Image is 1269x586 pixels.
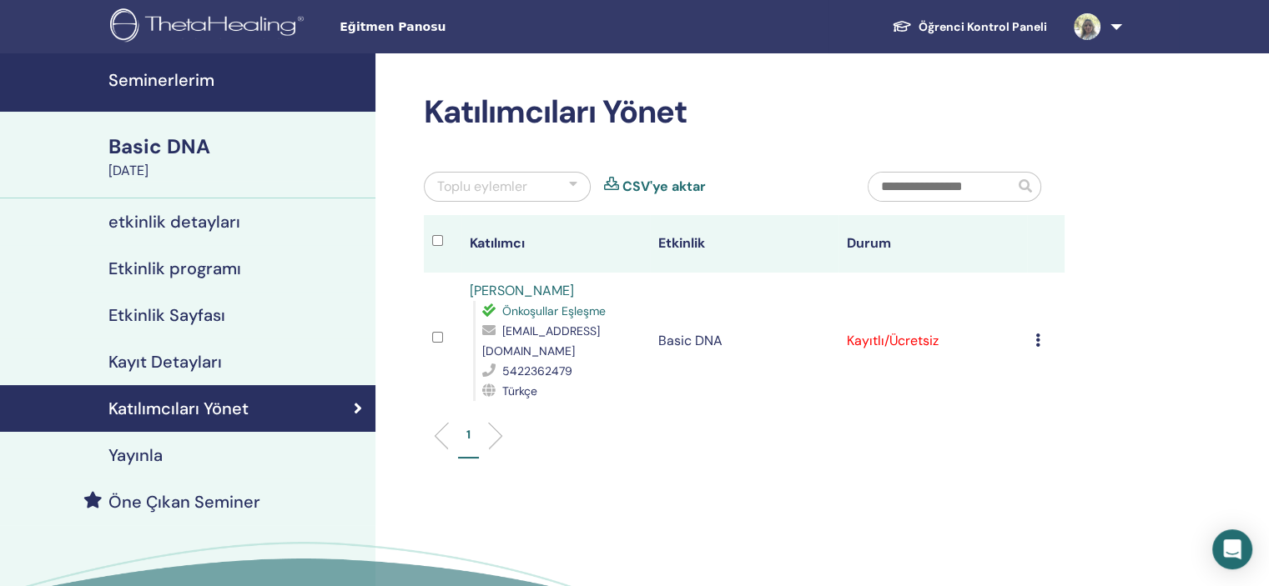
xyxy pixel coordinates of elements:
[482,323,600,358] span: [EMAIL_ADDRESS][DOMAIN_NAME]
[892,19,912,33] img: graduation-cap-white.svg
[1074,13,1100,40] img: default.jpg
[502,303,606,318] span: Önkoşullar Eşleşme
[424,93,1065,132] h2: Katılımcıları Yönet
[108,352,222,372] h4: Kayıt Detayları
[108,70,365,90] h4: Seminerlerim
[108,445,163,465] h4: Yayınla
[108,398,249,418] h4: Katılımcıları Yönet
[110,8,310,46] img: logo.png
[108,212,240,232] h4: etkinlik detayları
[879,12,1060,43] a: Öğrenci Kontrol Paneli
[1212,529,1252,569] div: Open Intercom Messenger
[502,383,537,398] span: Türkçe
[108,133,365,161] div: Basic DNA
[838,215,1027,273] th: Durum
[650,273,838,409] td: Basic DNA
[502,363,572,378] span: 5422362479
[108,305,225,325] h4: Etkinlik Sayfası
[108,161,365,181] div: [DATE]
[108,258,241,278] h4: Etkinlik programı
[470,282,574,299] a: [PERSON_NAME]
[650,215,838,273] th: Etkinlik
[466,426,471,443] p: 1
[98,133,375,181] a: Basic DNA[DATE]
[461,215,650,273] th: Katılımcı
[340,18,590,36] span: Eğitmen Panosu
[437,177,527,197] div: Toplu eylemler
[108,492,260,512] h4: Öne Çıkan Seminer
[622,177,706,197] a: CSV'ye aktar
